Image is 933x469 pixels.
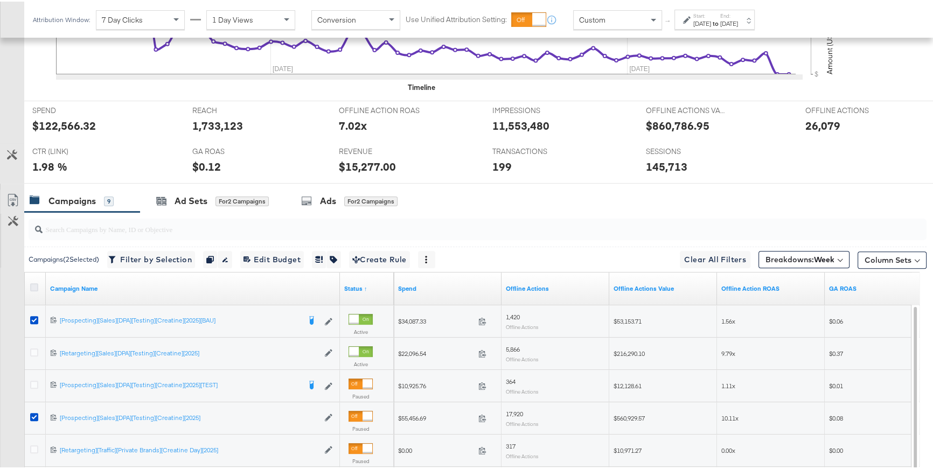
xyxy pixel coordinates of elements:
span: REACH [192,104,273,114]
span: 1.11x [721,380,735,388]
div: $15,277.00 [339,157,396,173]
button: Edit Budget [240,249,304,267]
div: 7.02x [339,116,367,132]
div: $122,566.32 [32,116,96,132]
span: 317 [506,440,516,449]
label: Use Unified Attribution Setting: [406,13,507,23]
div: 26,079 [805,116,840,132]
div: Campaigns [48,193,96,206]
span: 0.00x [721,445,735,453]
span: GA ROAS [192,145,273,155]
span: 364 [506,376,516,384]
label: Paused [349,391,373,398]
button: Filter by Selection [107,249,195,267]
div: Ads [320,193,336,206]
label: Active [349,327,373,334]
button: Column Sets [858,250,927,267]
a: [Prospecting][Sales][DPA][Testing][Creatine][2025][BAU] [60,314,300,325]
a: Offline Actions. [506,283,605,291]
div: 9 [104,195,114,205]
span: $0.06 [829,316,843,324]
text: Amount (USD) [825,25,834,73]
div: $0.12 [192,157,221,173]
span: Clear All Filters [684,251,746,265]
label: End: [720,11,738,18]
span: $216,290.10 [614,348,645,356]
span: ↑ [663,18,673,22]
button: Create Rule [349,249,410,267]
span: $22,096.54 [398,348,474,356]
div: 11,553,480 [492,116,549,132]
span: 1 Day Views [212,13,253,23]
a: Shows the current state of your Ad Campaign. [344,283,389,291]
span: 17,920 [506,408,523,416]
div: [DATE] [720,18,738,26]
label: Active [349,359,373,366]
span: OFFLINE ACTIONS VALUE [646,104,727,114]
label: Paused [349,424,373,431]
span: 1.56x [721,316,735,324]
span: $55,456.69 [398,412,474,421]
div: Attribution Window: [32,15,90,22]
label: Paused [349,456,373,463]
sub: Offline Actions [506,322,539,328]
div: Campaigns ( 2 Selected) [29,253,99,263]
div: Timeline [408,81,435,91]
span: CTR (LINK) [32,145,113,155]
div: 145,713 [646,157,687,173]
div: 1,733,123 [192,116,243,132]
span: Filter by Selection [110,251,192,265]
label: Start: [693,11,711,18]
span: $10,971.27 [614,445,642,453]
span: Edit Budget [243,251,301,265]
a: [Prospecting][Sales][DPA][Testing][Creatine][2025][TEST] [60,379,300,390]
button: Clear All Filters [680,249,750,267]
span: 10.11x [721,412,739,421]
span: TRANSACTIONS [492,145,573,155]
div: 1.98 % [32,157,67,173]
span: OFFLINE ACTIONS [805,104,886,114]
div: [Prospecting][Sales][DPA][Testing][Creatine][2025][BAU] [60,314,300,323]
span: $0.00 [829,445,843,453]
span: $34,087.33 [398,316,474,324]
div: [Retargeting][Sales][DPA][Testing][Creatine][2025] [60,347,319,356]
div: 199 [492,157,512,173]
span: REVENUE [339,145,420,155]
b: Week [814,253,834,263]
span: 1,420 [506,311,520,319]
strong: to [711,18,720,26]
div: for 2 Campaigns [344,195,398,205]
span: SPEND [32,104,113,114]
span: IMPRESSIONS [492,104,573,114]
a: GA roas [829,283,928,291]
span: 7 Day Clicks [102,13,143,23]
sub: Offline Actions [506,387,539,393]
span: $0.08 [829,412,843,421]
span: Create Rule [352,251,407,265]
span: $0.01 [829,380,843,388]
div: Ad Sets [175,193,207,206]
span: SESSIONS [646,145,727,155]
a: [Retargeting][Traffic][Private Brands][Creatine Day][2025] [60,444,319,453]
button: Breakdowns:Week [758,249,850,267]
span: $53,153.71 [614,316,642,324]
span: Custom [579,13,605,23]
sub: Offline Actions [506,354,539,361]
a: Your campaign name. [50,283,336,291]
div: for 2 Campaigns [215,195,269,205]
span: OFFLINE ACTION ROAS [339,104,420,114]
a: Offline Actions. [721,283,820,291]
a: [Retargeting][Sales][DPA][Testing][Creatine][2025] [60,347,319,356]
span: $12,128.61 [614,380,642,388]
div: [Prospecting][Sales][DPA][Testing][Creatine][2025][TEST] [60,379,300,388]
a: Offline Actions. [614,283,713,291]
div: [Retargeting][Traffic][Private Brands][Creatine Day][2025] [60,444,319,453]
span: $10,925.76 [398,380,474,388]
sub: Offline Actions [506,451,539,458]
a: [Prospecting][Sales][DPA][Testing][Creatine][2025] [60,412,319,421]
input: Search Campaigns by Name, ID or Objective [43,213,845,234]
div: $860,786.95 [646,116,709,132]
a: The total amount spent to date. [398,283,497,291]
span: 9.79x [721,348,735,356]
span: Breakdowns: [765,253,834,263]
